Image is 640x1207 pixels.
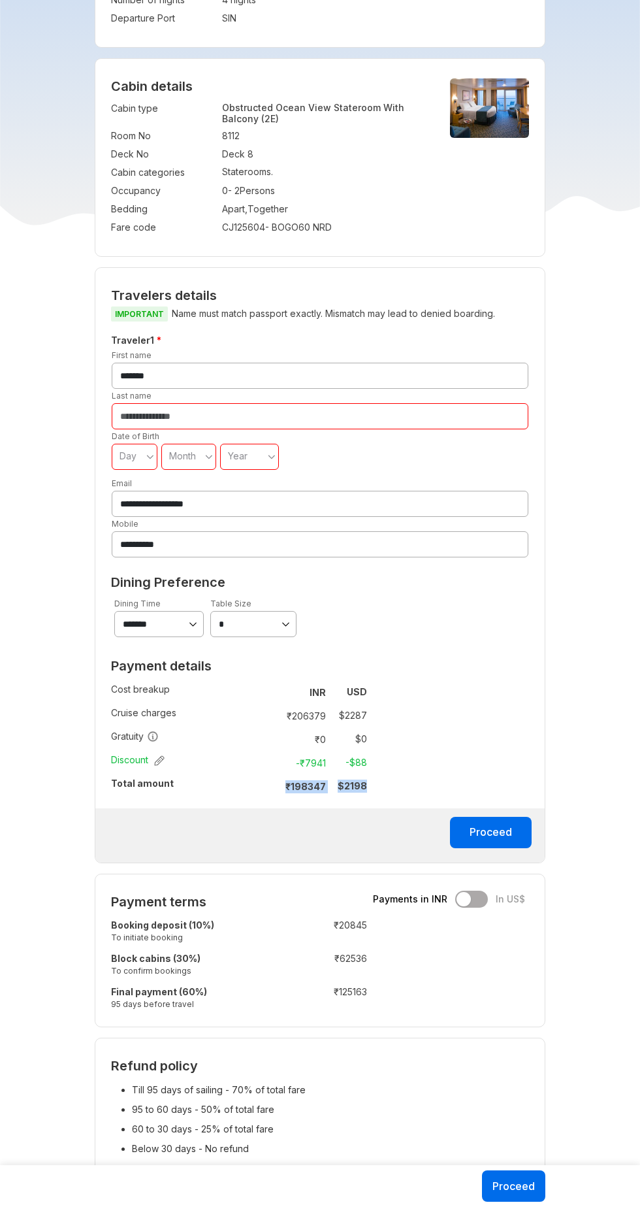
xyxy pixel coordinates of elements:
[496,893,525,906] span: In US$
[248,203,288,214] span: Together
[111,680,270,704] td: Cost breakup
[222,182,428,200] td: 0 - 2 Persons
[111,9,216,27] td: Departure Port
[338,780,367,791] strong: $ 2198
[112,431,159,441] label: Date of Birth
[222,127,428,145] td: 8112
[111,753,165,767] span: Discount
[111,730,159,743] span: Gratuity
[111,999,283,1010] small: 95 days before travel
[111,932,283,943] small: To initiate booking
[310,687,326,698] strong: INR
[111,574,529,590] h2: Dining Preference
[270,774,276,798] td: :
[222,145,428,163] td: Deck 8
[276,753,331,772] td: -₹ 7941
[268,450,276,463] svg: angle down
[120,450,136,461] span: Day
[216,99,222,127] td: :
[261,113,279,124] span: (2E)
[146,450,154,463] svg: angle down
[331,730,367,748] td: $ 0
[222,102,428,124] p: Obstructed Ocean View Stateroom With Balcony
[270,680,276,704] td: :
[169,450,196,461] span: Month
[283,950,289,983] td: :
[111,986,207,997] strong: Final payment (60%)
[111,894,367,910] h2: Payment terms
[111,306,529,322] p: Name must match passport exactly. Mismatch may lead to denied boarding.
[111,704,270,727] td: Cruise charges
[270,727,276,751] td: :
[111,288,529,303] h2: Travelers details
[132,1100,529,1119] li: 95 to 60 days - 50% of total fare
[347,686,367,697] strong: USD
[289,983,367,1016] td: ₹ 125163
[283,983,289,1016] td: :
[111,145,216,163] td: Deck No
[112,478,132,488] label: Email
[216,145,222,163] td: :
[285,781,326,792] strong: ₹ 198347
[216,200,222,218] td: :
[132,1080,529,1100] li: Till 95 days of sailing - 70% of total fare
[111,306,168,322] span: IMPORTANT
[222,166,428,177] p: Staterooms.
[210,599,251,608] label: Table Size
[111,658,367,674] h2: Payment details
[111,919,214,931] strong: Booking deposit (10%)
[111,99,216,127] td: Cabin type
[373,893,447,906] span: Payments in INR
[111,1058,529,1074] h2: Refund policy
[112,391,152,401] label: Last name
[482,1170,545,1202] button: Proceed
[132,1119,529,1139] li: 60 to 30 days - 25% of total fare
[283,916,289,950] td: :
[111,218,216,237] td: Fare code
[205,450,213,463] svg: angle down
[331,753,367,772] td: -$ 88
[222,9,529,27] td: SIN
[111,78,529,94] h4: Cabin details
[216,182,222,200] td: :
[111,127,216,145] td: Room No
[114,599,161,608] label: Dining Time
[289,950,367,983] td: ₹ 62536
[276,730,331,748] td: ₹ 0
[132,1139,529,1159] li: Below 30 days - No refund
[331,706,367,725] td: $ 2287
[216,127,222,145] td: :
[216,9,222,27] td: :
[228,450,248,461] span: Year
[111,778,174,789] strong: Total amount
[216,218,222,237] td: :
[222,203,248,214] span: Apart ,
[112,519,138,529] label: Mobile
[270,751,276,774] td: :
[111,953,200,964] strong: Block cabins (30%)
[108,333,532,348] h5: Traveler 1
[111,965,283,976] small: To confirm bookings
[289,916,367,950] td: ₹ 20845
[216,163,222,182] td: :
[111,163,216,182] td: Cabin categories
[450,817,532,848] button: Proceed
[111,182,216,200] td: Occupancy
[276,706,331,725] td: ₹ 206379
[270,704,276,727] td: :
[112,350,152,360] label: First name
[111,200,216,218] td: Bedding
[222,221,428,234] div: CJ125604 - BOGO60 NRD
